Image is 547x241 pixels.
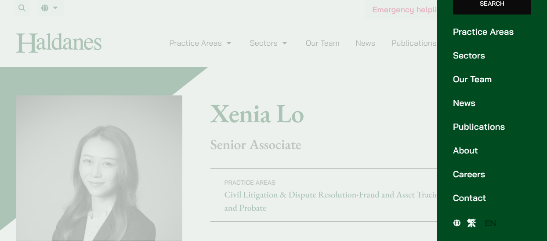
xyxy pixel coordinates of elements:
[453,168,531,181] a: Careers
[453,96,531,110] a: News
[485,217,496,228] span: EN
[453,73,531,86] a: Our Team
[480,215,501,230] a: EN
[463,215,480,230] a: 繁
[453,191,531,204] a: Contact
[453,144,531,157] a: About
[453,120,531,133] a: Publications
[467,217,476,228] span: 繁
[453,25,531,38] a: Practice Areas
[453,49,531,62] a: Sectors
